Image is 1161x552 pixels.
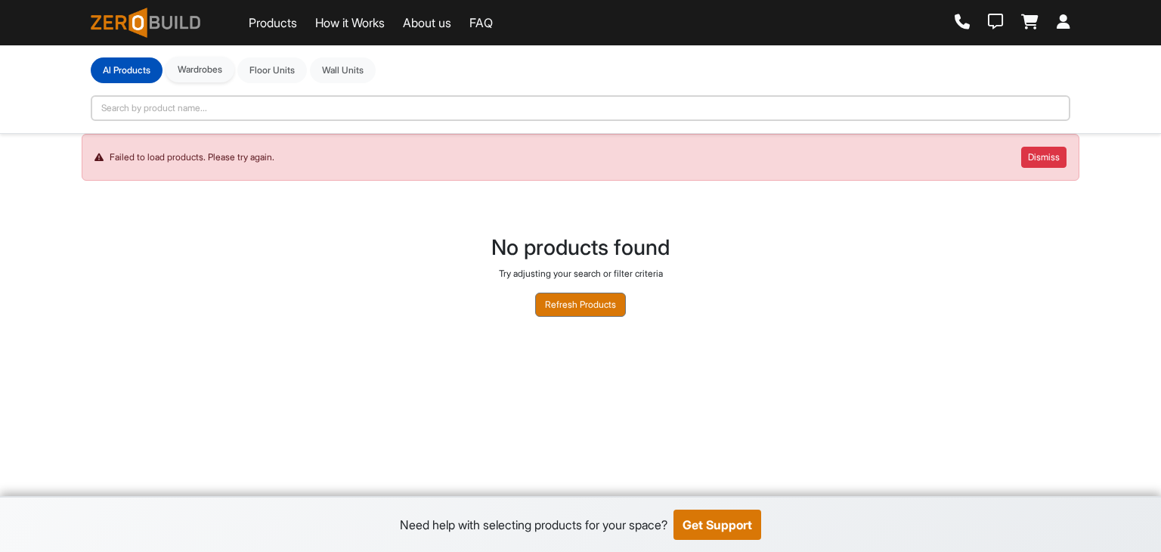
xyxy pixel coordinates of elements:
[1057,14,1070,31] a: Login
[400,516,667,534] div: Need help with selecting products for your space?
[310,57,376,83] button: Wall Units
[91,95,1070,121] input: Search by product name...
[82,235,1079,261] h3: No products found
[315,14,385,32] a: How it Works
[94,150,274,164] span: Failed to load products. Please try again.
[91,57,163,83] button: Al Products
[673,510,761,540] button: Get Support
[403,14,451,32] a: About us
[91,8,200,38] img: ZeroBuild logo
[237,57,307,83] button: Floor Units
[249,14,297,32] a: Products
[469,14,493,32] a: FAQ
[82,267,1079,281] p: Try adjusting your search or filter criteria
[535,293,626,317] button: Refresh Products
[166,57,234,82] button: Wardrobes
[1021,147,1067,168] button: Dismiss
